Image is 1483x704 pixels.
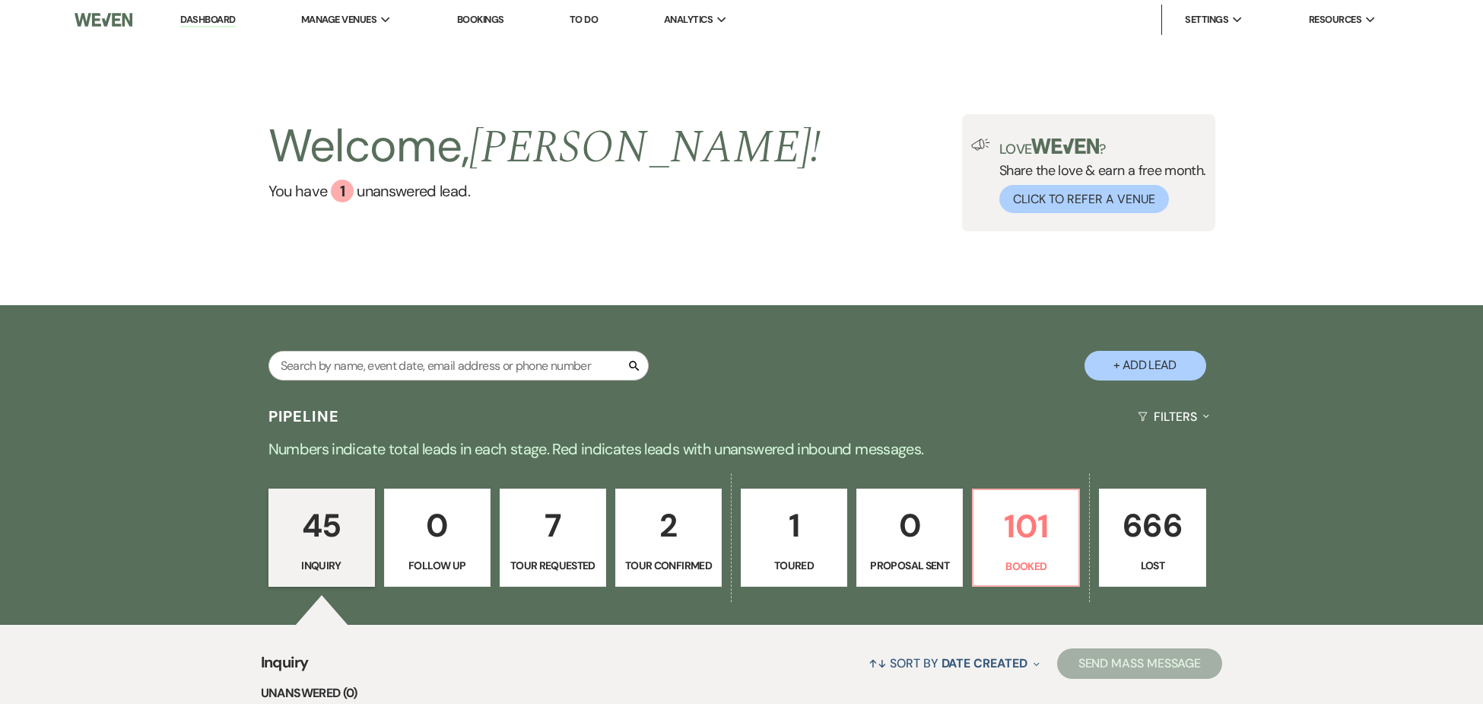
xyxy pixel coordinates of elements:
button: Sort By Date Created [862,643,1045,683]
span: ↑↓ [869,655,887,671]
a: 45Inquiry [268,489,375,588]
span: Inquiry [261,651,309,683]
p: 1 [751,500,837,551]
span: Settings [1185,12,1228,27]
a: To Do [570,13,598,26]
img: Weven Logo [75,4,133,36]
div: Share the love & earn a free month. [990,139,1206,213]
a: 0Follow Up [384,489,491,588]
p: Lost [1109,557,1196,574]
p: Tour Confirmed [625,557,712,574]
a: You have 1 unanswered lead. [268,180,821,202]
span: Date Created [942,655,1027,671]
a: Dashboard [180,13,235,27]
p: 45 [278,500,365,551]
p: Toured [751,557,837,574]
span: Analytics [664,12,713,27]
a: 666Lost [1099,489,1205,588]
a: 1Toured [741,489,847,588]
p: 7 [510,500,596,551]
h3: Pipeline [268,406,340,427]
p: 0 [394,500,481,551]
p: 666 [1109,500,1196,551]
p: 2 [625,500,712,551]
span: Manage Venues [301,12,376,27]
p: Booked [983,558,1069,575]
input: Search by name, event date, email address or phone number [268,351,649,381]
button: Send Mass Message [1057,648,1223,679]
a: 0Proposal Sent [856,489,963,588]
p: 101 [983,501,1069,552]
button: Filters [1132,397,1215,437]
button: + Add Lead [1084,351,1206,381]
a: Bookings [457,13,504,26]
p: Follow Up [394,557,481,574]
a: 7Tour Requested [500,489,606,588]
p: Inquiry [278,557,365,574]
li: Unanswered (0) [261,683,1223,703]
span: [PERSON_NAME] ! [469,113,821,183]
p: Numbers indicate total leads in each stage. Red indicates leads with unanswered inbound messages. [194,437,1289,461]
img: loud-speaker-illustration.svg [971,139,990,151]
a: 101Booked [972,489,1080,588]
p: 0 [866,500,953,551]
img: weven-logo-green.svg [1031,139,1099,154]
button: Click to Refer a Venue [999,185,1169,213]
p: Proposal Sent [866,557,953,574]
span: Resources [1309,12,1361,27]
div: 1 [331,180,354,202]
a: 2Tour Confirmed [615,489,722,588]
p: Tour Requested [510,557,596,574]
h2: Welcome, [268,114,821,180]
p: Love ? [999,139,1206,156]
